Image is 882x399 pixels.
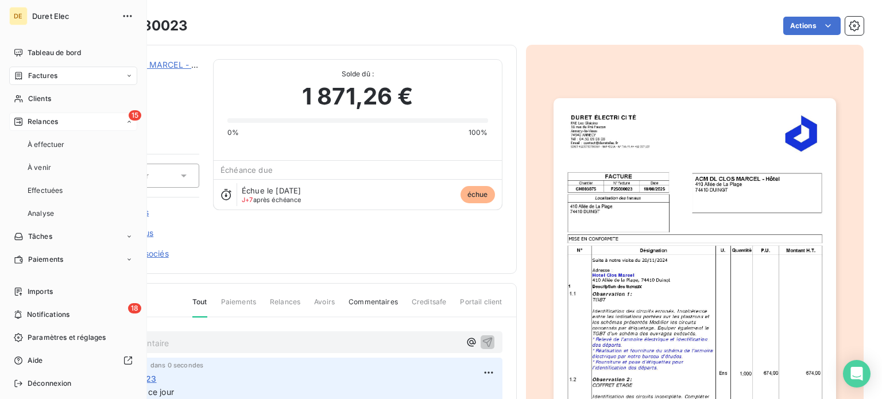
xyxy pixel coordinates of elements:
span: Effectuées [28,185,63,196]
span: 15 [129,110,141,121]
button: Actions [783,17,841,35]
span: J+7 [242,196,253,204]
span: Échue le [DATE] [242,186,301,195]
span: Portail client [460,297,502,316]
a: Aide [9,351,137,370]
span: Analyse [28,208,54,219]
span: échue [461,186,495,203]
a: ACM DL CLOS MARCEL - Hôtel [90,60,211,69]
span: dans 0 secondes [150,362,203,369]
span: Clients [28,94,51,104]
div: Open Intercom Messenger [843,360,871,388]
span: 0% [227,127,239,138]
span: Déconnexion [28,378,72,389]
span: Aide [28,355,43,366]
span: À venir [28,162,51,173]
span: Notifications [27,309,69,320]
span: Échéance due [220,165,273,175]
span: 100% [469,127,488,138]
span: Tâches [28,231,52,242]
span: Paiements [28,254,63,265]
span: Avoirs [314,297,335,316]
span: Imports [28,286,53,297]
span: Tableau de bord [28,48,81,58]
span: À effectuer [28,140,65,150]
span: après échéance [242,196,301,203]
h3: F25080023 [107,16,188,36]
span: Factures [28,71,57,81]
span: Relances [28,117,58,127]
span: Solde dû : [227,69,488,79]
span: 18 [128,303,141,313]
span: Relances [270,297,300,316]
span: Tout [192,297,207,317]
span: Commentaires [349,297,398,316]
span: Paiements [221,297,256,316]
span: Paramètres et réglages [28,332,106,343]
div: DE [9,7,28,25]
span: Duret Elec [32,11,115,21]
span: Creditsafe [412,297,447,316]
span: 1 871,26 € [302,79,413,114]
